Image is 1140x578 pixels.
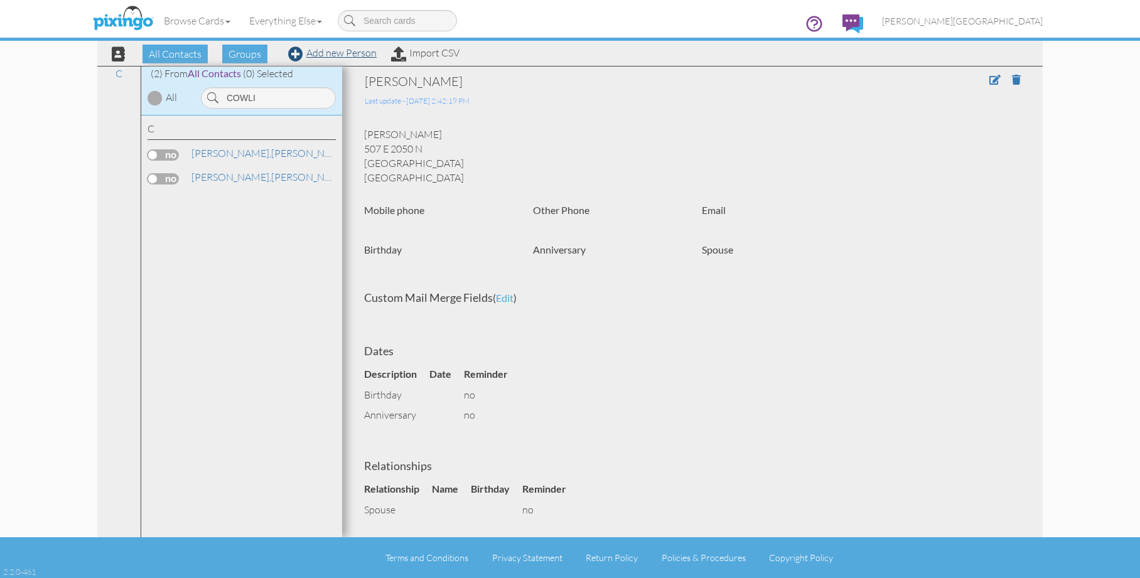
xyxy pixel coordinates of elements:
span: (0) Selected [243,67,293,80]
strong: Spouse [702,244,733,255]
a: Copyright Policy [769,552,833,563]
strong: Anniversary [533,244,586,255]
th: Relationship [364,479,432,500]
div: [PERSON_NAME] 507 E 2050 N [GEOGRAPHIC_DATA] [GEOGRAPHIC_DATA] [355,127,1030,185]
a: Import CSV [391,46,460,59]
a: Add new Person [288,46,377,59]
span: [PERSON_NAME], [191,171,271,183]
td: no [522,500,579,520]
a: [PERSON_NAME] [190,146,350,161]
span: Last update - [DATE] 2:42:19 PM [365,96,470,105]
div: All [166,90,177,105]
h4: Custom Mail Merge Fields [364,292,1021,304]
strong: Other Phone [533,204,589,216]
h4: Relationships [364,460,1021,473]
a: Privacy Statement [492,552,562,563]
span: All Contacts [142,45,208,63]
div: [PERSON_NAME] [365,73,885,90]
td: anniversary [364,405,429,425]
td: spouse [364,500,432,520]
th: Date [429,364,464,385]
a: Return Policy [586,552,638,563]
div: 2.2.0-461 [3,566,36,577]
th: Name [432,479,471,500]
a: Everything Else [240,5,331,36]
span: Groups [222,45,267,63]
h4: Dates [364,345,1021,358]
img: comments.svg [842,14,863,33]
a: C [109,66,129,81]
th: Reminder [522,479,579,500]
strong: Email [702,204,726,216]
div: (2) From [141,67,342,81]
strong: Mobile phone [364,204,424,216]
a: Browse Cards [154,5,240,36]
td: birthday [364,385,429,405]
img: pixingo logo [90,3,156,35]
span: All Contacts [188,67,241,79]
span: edit [496,292,514,304]
span: ( ) [493,292,517,304]
a: Terms and Conditions [385,552,468,563]
td: no [464,405,520,425]
th: Description [364,364,429,385]
a: Policies & Procedures [662,552,746,563]
th: Reminder [464,364,520,385]
a: [PERSON_NAME][GEOGRAPHIC_DATA] [873,5,1052,37]
td: no [464,385,520,405]
strong: Birthday [364,244,402,255]
span: [PERSON_NAME][GEOGRAPHIC_DATA] [882,16,1043,26]
th: Birthday [471,479,522,500]
input: Search cards [338,10,457,31]
a: [PERSON_NAME] [190,169,350,185]
span: [PERSON_NAME], [191,147,271,159]
div: C [148,122,336,140]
